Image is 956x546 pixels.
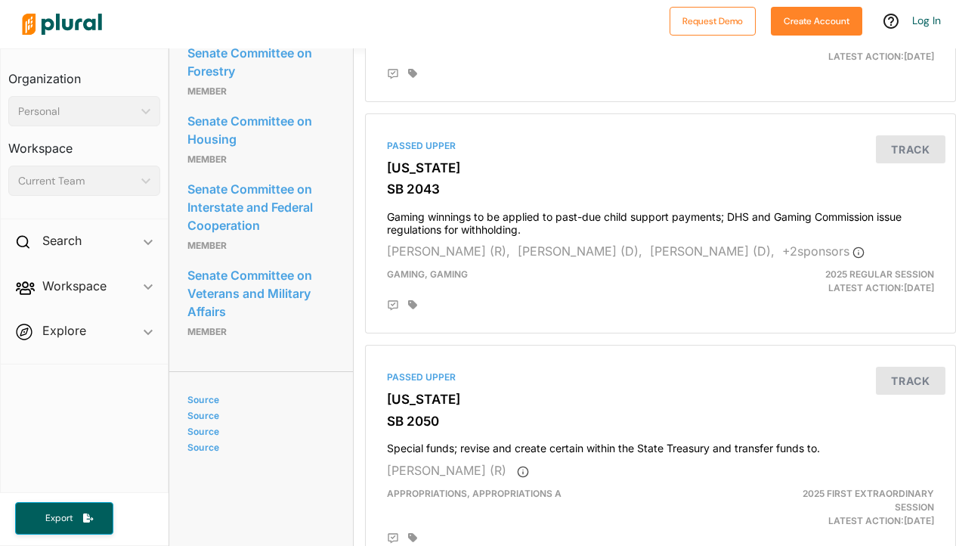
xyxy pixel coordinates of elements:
p: Member [187,150,336,169]
div: Latest Action: [DATE] [756,268,945,295]
span: 2025 Regular Session [825,268,934,280]
span: 2025 First Extraordinary Session [803,488,934,513]
a: Senate Committee on Interstate and Federal Cooperation [187,178,336,237]
div: Current Team [18,173,135,189]
a: Log In [912,14,941,27]
div: Add Position Statement [387,68,399,80]
button: Request Demo [670,7,756,36]
a: Source [187,394,331,405]
p: Member [187,82,336,101]
span: Export [35,512,83,525]
span: [PERSON_NAME] (D), [650,244,775,259]
div: Add tags [408,299,417,310]
h4: Special funds; revise and create certain within the State Treasury and transfer funds to. [387,435,934,455]
h3: Organization [8,57,160,90]
a: Senate Committee on Forestry [187,42,336,82]
h3: SB 2043 [387,181,934,197]
button: Export [15,502,113,535]
h3: [US_STATE] [387,392,934,407]
div: Latest Action: [DATE] [756,487,945,528]
a: Source [187,442,331,453]
div: Add Position Statement [387,532,399,544]
h3: [US_STATE] [387,160,934,175]
a: Request Demo [670,12,756,28]
p: Member [187,323,336,341]
div: Passed Upper [387,139,934,153]
h2: Search [42,232,82,249]
a: Senate Committee on Housing [187,110,336,150]
span: Appropriations, Appropriations A [387,488,562,499]
a: Senate Committee on Veterans and Military Affairs [187,264,336,323]
button: Track [876,367,945,395]
span: Gaming, Gaming [387,268,468,280]
a: Create Account [771,12,862,28]
div: Personal [18,104,135,119]
a: Source [187,426,331,437]
a: Source [187,410,331,421]
div: Add Position Statement [387,299,399,312]
h4: Gaming winnings to be applied to past-due child support payments; DHS and Gaming Commission issue... [387,203,934,237]
button: Track [876,135,945,163]
div: Passed Upper [387,371,934,384]
span: + 2 sponsor s [782,244,865,259]
p: Member [187,237,336,255]
h3: Workspace [8,126,160,160]
h3: SB 2050 [387,414,934,429]
span: [PERSON_NAME] (D), [518,244,642,259]
span: [PERSON_NAME] (R) [387,463,506,478]
button: Create Account [771,7,862,36]
span: [PERSON_NAME] (R), [387,244,510,259]
div: Add tags [408,532,417,543]
div: Add tags [408,68,417,79]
